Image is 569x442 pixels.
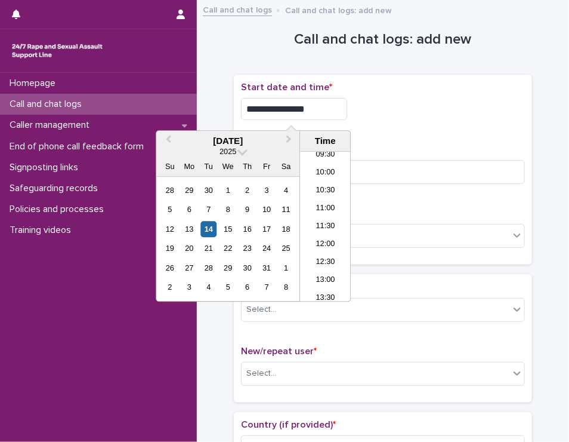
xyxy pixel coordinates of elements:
[300,272,351,290] li: 13:00
[239,241,255,257] div: Choose Thursday, October 23rd, 2025
[239,159,255,175] div: Th
[220,260,236,276] div: Choose Wednesday, October 29th, 2025
[5,225,81,236] p: Training videos
[259,221,275,237] div: Choose Friday, October 17th, 2025
[234,31,532,48] h1: Call and chat logs: add new
[181,202,197,218] div: Choose Monday, October 6th, 2025
[220,159,236,175] div: We
[303,136,347,146] div: Time
[259,182,275,198] div: Choose Friday, October 3rd, 2025
[300,290,351,308] li: 13:30
[181,159,197,175] div: Mo
[278,182,294,198] div: Choose Saturday, October 4th, 2025
[5,78,65,89] p: Homepage
[241,346,317,356] span: New/repeat user
[5,183,107,194] p: Safeguarding records
[200,221,217,237] div: Choose Tuesday, October 14th, 2025
[220,280,236,296] div: Choose Wednesday, November 5th, 2025
[162,202,178,218] div: Choose Sunday, October 5th, 2025
[239,182,255,198] div: Choose Thursday, October 2nd, 2025
[259,280,275,296] div: Choose Friday, November 7th, 2025
[285,3,392,16] p: Call and chat logs: add new
[181,182,197,198] div: Choose Monday, September 29th, 2025
[162,221,178,237] div: Choose Sunday, October 12th, 2025
[239,260,255,276] div: Choose Thursday, October 30th, 2025
[5,162,88,173] p: Signposting links
[280,132,299,151] button: Next Month
[220,221,236,237] div: Choose Wednesday, October 15th, 2025
[162,182,178,198] div: Choose Sunday, September 28th, 2025
[5,204,113,215] p: Policies and processes
[259,202,275,218] div: Choose Friday, October 10th, 2025
[162,280,178,296] div: Choose Sunday, November 2nd, 2025
[200,260,217,276] div: Choose Tuesday, October 28th, 2025
[156,136,299,146] div: [DATE]
[157,132,177,151] button: Previous Month
[200,241,217,257] div: Choose Tuesday, October 21st, 2025
[278,159,294,175] div: Sa
[259,159,275,175] div: Fr
[300,236,351,254] li: 12:00
[278,221,294,237] div: Choose Saturday, October 18th, 2025
[220,202,236,218] div: Choose Wednesday, October 8th, 2025
[300,218,351,236] li: 11:30
[300,182,351,200] li: 10:30
[5,99,91,110] p: Call and chat logs
[200,280,217,296] div: Choose Tuesday, November 4th, 2025
[300,200,351,218] li: 11:00
[239,202,255,218] div: Choose Thursday, October 9th, 2025
[300,146,351,164] li: 09:30
[220,241,236,257] div: Choose Wednesday, October 22nd, 2025
[200,182,217,198] div: Choose Tuesday, September 30th, 2025
[239,221,255,237] div: Choose Thursday, October 16th, 2025
[246,367,276,380] div: Select...
[181,260,197,276] div: Choose Monday, October 27th, 2025
[300,164,351,182] li: 10:00
[220,182,236,198] div: Choose Wednesday, October 1st, 2025
[10,39,105,63] img: rhQMoQhaT3yELyF149Cw
[259,241,275,257] div: Choose Friday, October 24th, 2025
[162,159,178,175] div: Su
[181,241,197,257] div: Choose Monday, October 20th, 2025
[239,280,255,296] div: Choose Thursday, November 6th, 2025
[5,141,153,152] p: End of phone call feedback form
[219,148,236,156] span: 2025
[181,221,197,237] div: Choose Monday, October 13th, 2025
[181,280,197,296] div: Choose Monday, November 3rd, 2025
[5,119,99,131] p: Caller management
[200,159,217,175] div: Tu
[259,260,275,276] div: Choose Friday, October 31st, 2025
[278,280,294,296] div: Choose Saturday, November 8th, 2025
[278,202,294,218] div: Choose Saturday, October 11th, 2025
[241,82,332,92] span: Start date and time
[203,2,272,16] a: Call and chat logs
[160,181,296,297] div: month 2025-10
[200,202,217,218] div: Choose Tuesday, October 7th, 2025
[300,254,351,272] li: 12:30
[278,241,294,257] div: Choose Saturday, October 25th, 2025
[278,260,294,276] div: Choose Saturday, November 1st, 2025
[246,303,276,316] div: Select...
[162,241,178,257] div: Choose Sunday, October 19th, 2025
[241,420,336,429] span: Country (if provided)
[162,260,178,276] div: Choose Sunday, October 26th, 2025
